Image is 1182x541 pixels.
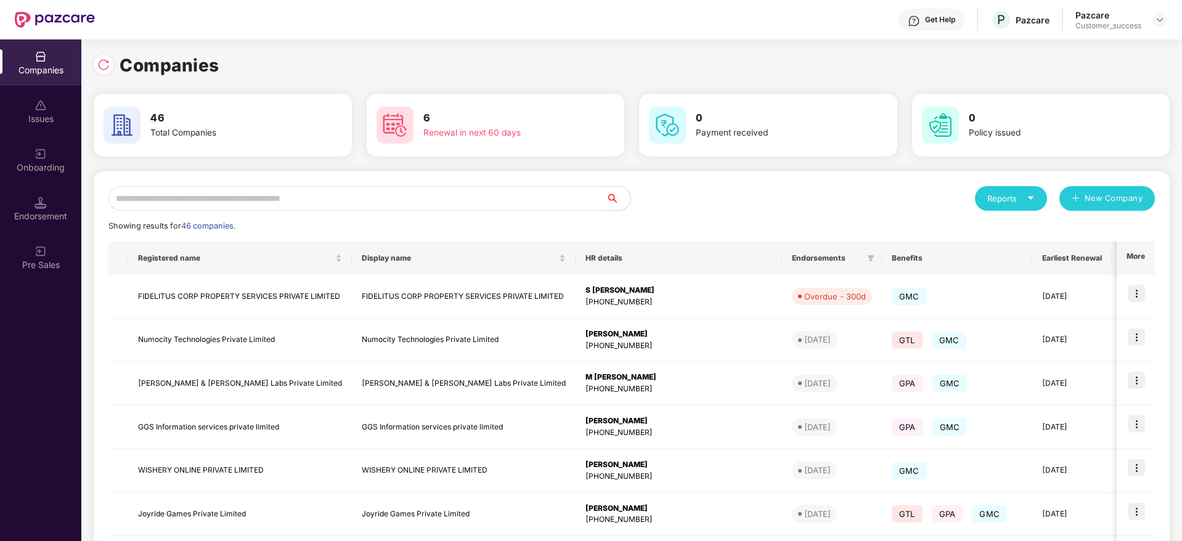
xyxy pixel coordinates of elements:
div: [PERSON_NAME] [585,415,772,427]
span: Showing results for [108,221,235,230]
h3: 0 [696,110,851,126]
div: [PHONE_NUMBER] [585,427,772,439]
img: svg+xml;base64,PHN2ZyB3aWR0aD0iMjAiIGhlaWdodD0iMjAiIHZpZXdCb3g9IjAgMCAyMCAyMCIgZmlsbD0ibm9uZSIgeG... [35,148,47,160]
img: icon [1128,372,1145,389]
span: GMC [892,288,927,305]
img: svg+xml;base64,PHN2ZyBpZD0iRHJvcGRvd24tMzJ4MzIiIHhtbG5zPSJodHRwOi8vd3d3LnczLm9yZy8yMDAwL3N2ZyIgd2... [1155,15,1165,25]
button: search [605,186,631,211]
img: svg+xml;base64,PHN2ZyB4bWxucz0iaHR0cDovL3d3dy53My5vcmcvMjAwMC9zdmciIHdpZHRoPSI2MCIgaGVpZ2h0PSI2MC... [649,107,686,144]
h3: 6 [423,110,579,126]
div: [DATE] [804,333,831,346]
div: [PHONE_NUMBER] [585,514,772,526]
span: GMC [972,505,1007,523]
span: filter [865,251,877,266]
span: filter [867,254,874,262]
span: GTL [892,332,923,349]
td: [DATE] [1032,405,1112,449]
span: GTL [892,505,923,523]
span: plus [1072,194,1080,204]
span: GMC [892,462,927,479]
td: Joyride Games Private Limited [128,493,352,537]
span: Registered name [138,253,333,263]
div: Overdue - 300d [804,290,866,303]
div: S [PERSON_NAME] [585,285,772,296]
td: Numocity Technologies Private Limited [352,319,576,362]
div: [DATE] [804,508,831,520]
div: Pazcare [1016,14,1050,26]
div: Payment received [696,126,851,140]
span: 46 companies. [181,221,235,230]
td: WISHERY ONLINE PRIVATE LIMITED [352,449,576,493]
div: [DATE] [804,421,831,433]
img: svg+xml;base64,PHN2ZyBpZD0iSGVscC0zMngzMiIgeG1sbnM9Imh0dHA6Ly93d3cudzMub3JnLzIwMDAvc3ZnIiB3aWR0aD... [908,15,920,27]
img: New Pazcare Logo [15,12,95,28]
th: Earliest Renewal [1032,242,1112,275]
td: [DATE] [1032,493,1112,537]
td: [DATE] [1032,275,1112,319]
td: GGS Information services private limited [352,405,576,449]
img: icon [1128,328,1145,346]
span: GPA [892,375,923,392]
img: icon [1128,415,1145,433]
span: GMC [932,375,968,392]
div: [PERSON_NAME] [585,459,772,471]
img: svg+xml;base64,PHN2ZyBpZD0iUmVsb2FkLTMyeDMyIiB4bWxucz0iaHR0cDovL3d3dy53My5vcmcvMjAwMC9zdmciIHdpZH... [97,59,110,71]
th: Benefits [882,242,1032,275]
div: Customer_success [1075,21,1141,31]
span: Display name [362,253,556,263]
img: svg+xml;base64,PHN2ZyBpZD0iQ29tcGFuaWVzIiB4bWxucz0iaHR0cDovL3d3dy53My5vcmcvMjAwMC9zdmciIHdpZHRoPS... [35,51,47,63]
h3: 0 [969,110,1124,126]
img: svg+xml;base64,PHN2ZyBpZD0iSXNzdWVzX2Rpc2FibGVkIiB4bWxucz0iaHR0cDovL3d3dy53My5vcmcvMjAwMC9zdmciIH... [35,99,47,112]
div: M [PERSON_NAME] [585,372,772,383]
img: icon [1128,503,1145,520]
td: [DATE] [1032,319,1112,362]
div: Policy issued [969,126,1124,140]
div: Get Help [925,15,955,25]
div: [PHONE_NUMBER] [585,296,772,308]
span: caret-down [1027,194,1035,202]
td: GGS Information services private limited [128,405,352,449]
span: Endorsements [792,253,862,263]
div: [PHONE_NUMBER] [585,383,772,395]
td: Numocity Technologies Private Limited [128,319,352,362]
td: FIDELITUS CORP PROPERTY SERVICES PRIVATE LIMITED [352,275,576,319]
span: P [997,12,1005,27]
th: Issues [1112,242,1165,275]
div: [DATE] [804,464,831,476]
h1: Companies [120,52,219,79]
td: [DATE] [1032,362,1112,405]
span: GMC [932,332,967,349]
td: [PERSON_NAME] & [PERSON_NAME] Labs Private Limited [352,362,576,405]
div: [PHONE_NUMBER] [585,471,772,482]
td: FIDELITUS CORP PROPERTY SERVICES PRIVATE LIMITED [128,275,352,319]
th: Registered name [128,242,352,275]
span: search [605,193,630,203]
span: GPA [932,505,963,523]
td: [PERSON_NAME] & [PERSON_NAME] Labs Private Limited [128,362,352,405]
th: HR details [576,242,782,275]
span: GMC [932,418,968,436]
div: [PHONE_NUMBER] [585,340,772,352]
th: More [1117,242,1155,275]
span: GPA [892,418,923,436]
td: Joyride Games Private Limited [352,493,576,537]
div: [DATE] [804,377,831,389]
th: Display name [352,242,576,275]
img: svg+xml;base64,PHN2ZyB3aWR0aD0iMTQuNSIgaGVpZ2h0PSIxNC41IiB2aWV3Qm94PSIwIDAgMTYgMTYiIGZpbGw9Im5vbm... [35,197,47,209]
img: icon [1128,285,1145,302]
button: plusNew Company [1059,186,1155,211]
span: New Company [1085,192,1143,205]
img: svg+xml;base64,PHN2ZyB4bWxucz0iaHR0cDovL3d3dy53My5vcmcvMjAwMC9zdmciIHdpZHRoPSI2MCIgaGVpZ2h0PSI2MC... [104,107,141,144]
div: Pazcare [1075,9,1141,21]
div: Total Companies [150,126,306,140]
td: WISHERY ONLINE PRIVATE LIMITED [128,449,352,493]
img: icon [1128,459,1145,476]
div: Renewal in next 60 days [423,126,579,140]
div: [PERSON_NAME] [585,328,772,340]
img: svg+xml;base64,PHN2ZyB3aWR0aD0iMjAiIGhlaWdodD0iMjAiIHZpZXdCb3g9IjAgMCAyMCAyMCIgZmlsbD0ibm9uZSIgeG... [35,245,47,258]
div: [PERSON_NAME] [585,503,772,515]
div: Reports [987,192,1035,205]
img: svg+xml;base64,PHN2ZyB4bWxucz0iaHR0cDovL3d3dy53My5vcmcvMjAwMC9zdmciIHdpZHRoPSI2MCIgaGVpZ2h0PSI2MC... [377,107,414,144]
h3: 46 [150,110,306,126]
td: [DATE] [1032,449,1112,493]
